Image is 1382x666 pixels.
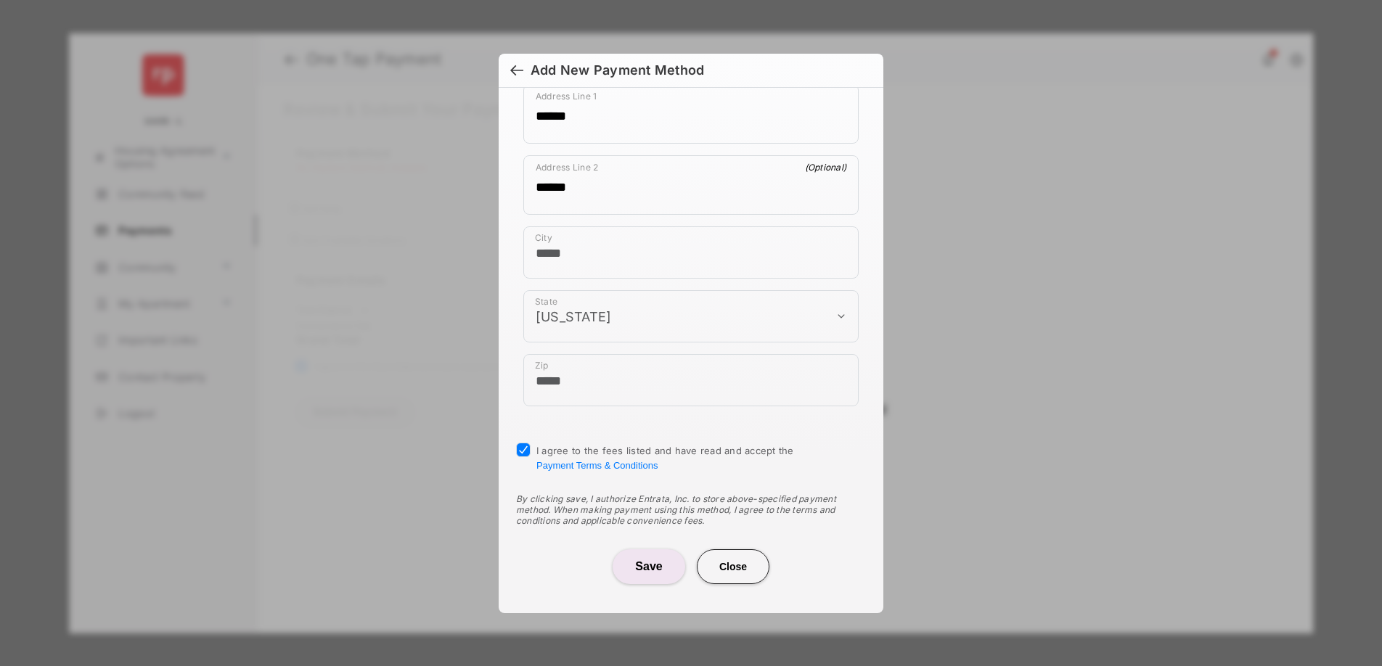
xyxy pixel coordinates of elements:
button: Save [613,549,685,584]
button: Close [697,549,769,584]
div: payment_method_screening[postal_addresses][locality] [523,226,859,279]
div: By clicking save, I authorize Entrata, Inc. to store above-specified payment method. When making ... [516,493,866,526]
div: payment_method_screening[postal_addresses][postalCode] [523,354,859,406]
button: I agree to the fees listed and have read and accept the [536,460,658,471]
span: I agree to the fees listed and have read and accept the [536,445,794,471]
div: payment_method_screening[postal_addresses][addressLine1] [523,84,859,144]
div: payment_method_screening[postal_addresses][addressLine2] [523,155,859,215]
div: payment_method_screening[postal_addresses][administrativeArea] [523,290,859,342]
div: Add New Payment Method [531,62,704,78]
